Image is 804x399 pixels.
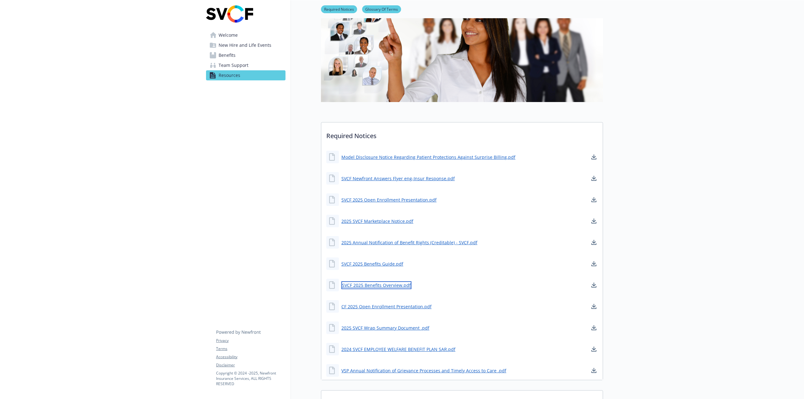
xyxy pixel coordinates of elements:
span: Resources [219,70,240,80]
a: SVCF 2025 Benefits Guide.pdf [341,261,403,267]
a: Model Disclosure Notice Regarding Patient Protections Against Surprise Billing.pdf [341,154,515,160]
a: 2025 Annual Notification of Benefit Rights (Creditable) - SVCF.pdf [341,239,477,246]
a: 2024 SVCF EMPLOYEE WELFARE BENEFIT PLAN SAR.pdf [341,346,455,353]
a: Disclaimer [216,362,285,368]
span: Team Support [219,60,248,70]
a: Benefits [206,50,285,60]
p: Required Notices [321,122,603,146]
a: Glossary Of Terms [362,6,401,12]
a: SVCF 2025 Benefits Overview.pdf [341,281,411,289]
a: Terms [216,346,285,352]
p: Copyright © 2024 - 2025 , Newfront Insurance Services, ALL RIGHTS RESERVED [216,370,285,386]
a: Resources [206,70,285,80]
a: download document [590,196,598,203]
a: CF 2025 Open Enrollment Presentation.pdf [341,303,432,310]
span: Benefits [219,50,236,60]
a: 2025 SVCF Marketplace Notice.pdf [341,218,413,224]
a: download document [590,367,598,374]
a: download document [590,175,598,182]
a: download document [590,345,598,353]
span: Welcome [219,30,238,40]
a: download document [590,239,598,246]
a: download document [590,153,598,161]
a: download document [590,324,598,332]
a: New Hire and Life Events [206,40,285,50]
a: download document [590,281,598,289]
a: Accessibility [216,354,285,360]
a: download document [590,303,598,310]
a: Team Support [206,60,285,70]
a: download document [590,260,598,267]
a: 2025 SVCF Wrap Summary Document .pdf [341,325,429,331]
a: SVCF Newfront Answers Flyer eng-Insur Response.pdf [341,175,455,182]
a: Required Notices [321,6,357,12]
a: VSP Annual Notification of Grievance Processes and Timely Access to Care .pdf [341,367,506,374]
a: SVCF 2025 Open Enrollment Presentation.pdf [341,197,437,203]
a: Privacy [216,338,285,343]
a: download document [590,217,598,225]
span: New Hire and Life Events [219,40,271,50]
a: Welcome [206,30,285,40]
